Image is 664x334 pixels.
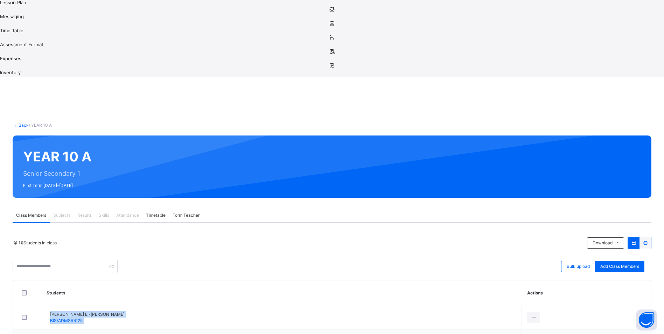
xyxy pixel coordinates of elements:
span: / YEAR 10 A [29,123,52,128]
b: 10 [19,240,23,245]
span: Bulk upload [567,263,590,270]
span: Add Class Members [600,263,639,270]
span: Students in class [19,240,57,246]
span: Timetable [146,212,166,218]
a: Back [19,123,29,128]
span: [PERSON_NAME] El-[PERSON_NAME] [50,311,125,318]
span: Skills [99,212,109,218]
span: Download [593,240,613,246]
span: Results [77,212,92,218]
th: Actions [522,280,651,306]
span: Form Teacher [173,212,200,218]
th: Students [41,280,522,306]
span: Class Members [16,212,46,218]
button: Open asap [636,309,657,330]
span: Attendance [116,212,139,218]
span: BIS/ADMS/0025 [50,318,83,323]
span: Subjects [53,212,70,218]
